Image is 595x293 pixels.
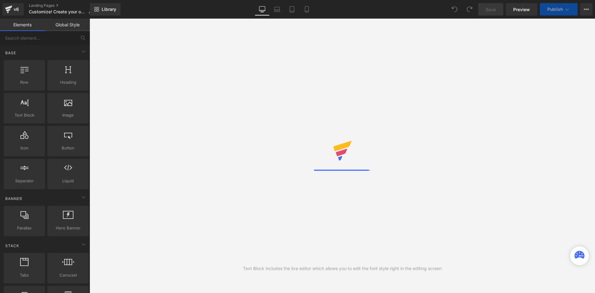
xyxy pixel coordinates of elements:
a: v6 [2,3,24,16]
span: Banner [5,196,23,202]
span: Icon [6,145,43,151]
a: Landing Pages [29,3,98,8]
button: More [580,3,593,16]
button: Publish [540,3,578,16]
span: Liquid [49,178,87,184]
span: Publish [547,7,563,12]
span: Text Block [6,112,43,118]
span: Base [5,50,17,56]
span: Carousel [49,272,87,278]
span: Heading [49,79,87,86]
span: Row [6,79,43,86]
button: Redo [463,3,476,16]
a: Global Style [45,19,90,31]
span: Tabs [6,272,43,278]
a: Preview [506,3,537,16]
span: Library [102,7,116,12]
span: Save [486,6,496,13]
span: Separator [6,178,43,184]
div: v6 [12,5,20,13]
span: Parallax [6,225,43,231]
span: Hero Banner [49,225,87,231]
button: Undo [448,3,461,16]
span: Stack [5,243,20,249]
a: Laptop [270,3,284,16]
span: Button [49,145,87,151]
a: Tablet [284,3,299,16]
a: New Library [90,3,121,16]
span: Image [49,112,87,118]
a: Desktop [255,3,270,16]
a: Mobile [299,3,314,16]
span: Customize! Create your own. [29,9,86,14]
span: Preview [513,6,530,13]
div: Text Block includes the live editor which allows you to edit the font style right in the editing ... [243,265,442,272]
